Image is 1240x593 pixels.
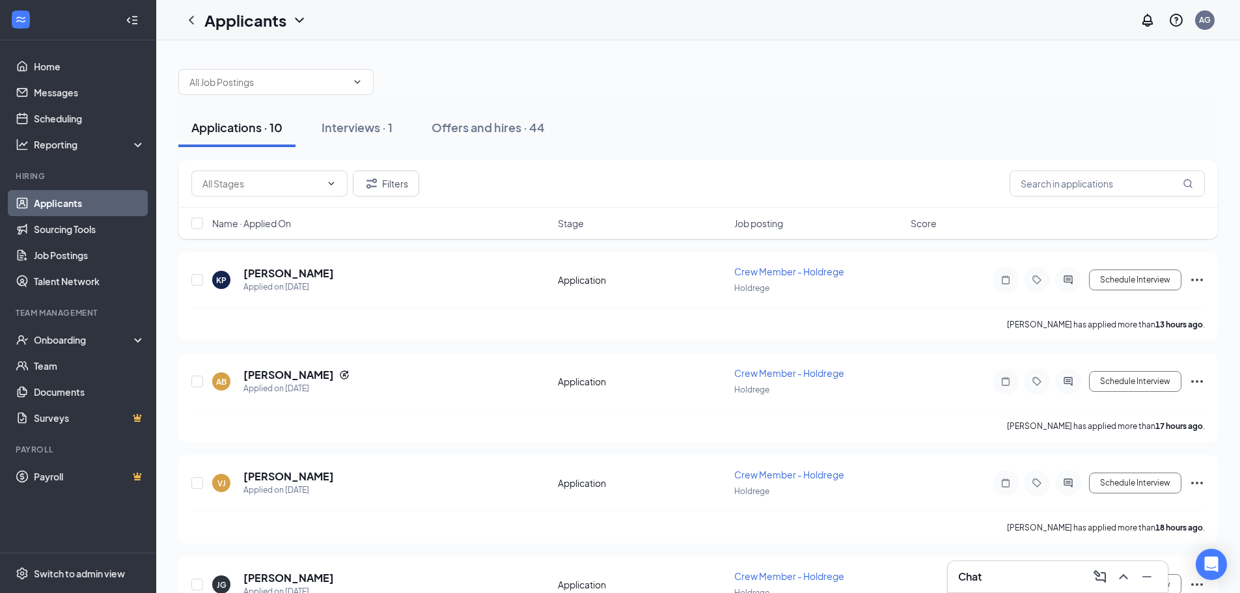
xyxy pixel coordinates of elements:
svg: WorkstreamLogo [14,13,27,26]
a: Talent Network [34,268,145,294]
svg: MagnifyingGlass [1183,178,1193,189]
span: Crew Member - Holdrege [734,570,844,582]
a: Scheduling [34,105,145,131]
div: Switch to admin view [34,567,125,580]
span: Job posting [734,217,783,230]
svg: Tag [1029,376,1045,387]
a: Job Postings [34,242,145,268]
div: KP [216,275,227,286]
p: [PERSON_NAME] has applied more than . [1007,522,1205,533]
span: Crew Member - Holdrege [734,266,844,277]
a: PayrollCrown [34,463,145,490]
svg: Reapply [339,370,350,380]
p: [PERSON_NAME] has applied more than . [1007,319,1205,330]
svg: Ellipses [1189,272,1205,288]
span: Holdrege [734,283,769,293]
button: ChevronUp [1113,566,1134,587]
svg: Filter [364,176,379,191]
svg: ComposeMessage [1092,569,1108,585]
button: Schedule Interview [1089,473,1181,493]
a: SurveysCrown [34,405,145,431]
div: Application [558,375,726,388]
div: JG [217,579,227,590]
input: All Job Postings [189,75,347,89]
a: Home [34,53,145,79]
svg: Analysis [16,138,29,151]
button: Schedule Interview [1089,371,1181,392]
div: Applied on [DATE] [243,484,334,497]
div: AB [216,376,227,387]
svg: Notifications [1140,12,1155,28]
div: Application [558,273,726,286]
span: Crew Member - Holdrege [734,469,844,480]
h3: Chat [958,570,982,584]
h5: [PERSON_NAME] [243,266,334,281]
button: Minimize [1137,566,1157,587]
svg: ActiveChat [1060,376,1076,387]
svg: QuestionInfo [1168,12,1184,28]
span: Holdrege [734,385,769,394]
div: AG [1199,14,1211,25]
b: 13 hours ago [1155,320,1203,329]
svg: Ellipses [1189,475,1205,491]
div: Open Intercom Messenger [1196,549,1227,580]
h1: Applicants [204,9,286,31]
svg: Note [998,376,1013,387]
svg: Ellipses [1189,374,1205,389]
svg: Ellipses [1189,577,1205,592]
h5: [PERSON_NAME] [243,368,334,382]
svg: ChevronUp [1116,569,1131,585]
input: All Stages [202,176,321,191]
button: Schedule Interview [1089,269,1181,290]
svg: Tag [1029,275,1045,285]
div: Application [558,578,726,591]
div: Offers and hires · 44 [432,119,545,135]
svg: ChevronDown [326,178,337,189]
a: Messages [34,79,145,105]
div: Payroll [16,444,143,455]
b: 17 hours ago [1155,421,1203,431]
svg: ChevronDown [352,77,363,87]
h5: [PERSON_NAME] [243,469,334,484]
a: Team [34,353,145,379]
svg: ChevronLeft [184,12,199,28]
button: Filter Filters [353,171,419,197]
svg: ChevronDown [292,12,307,28]
svg: UserCheck [16,333,29,346]
div: Applied on [DATE] [243,382,350,395]
svg: Tag [1029,478,1045,488]
svg: Settings [16,567,29,580]
div: Reporting [34,138,146,151]
div: Application [558,476,726,490]
span: Crew Member - Holdrege [734,367,844,379]
div: VJ [217,478,226,489]
svg: Note [998,275,1013,285]
p: [PERSON_NAME] has applied more than . [1007,421,1205,432]
button: ComposeMessage [1090,566,1110,587]
a: Documents [34,379,145,405]
b: 18 hours ago [1155,523,1203,532]
div: Onboarding [34,333,134,346]
span: Name · Applied On [212,217,291,230]
span: Holdrege [734,486,769,496]
div: Applied on [DATE] [243,281,334,294]
span: Stage [558,217,584,230]
div: Interviews · 1 [322,119,393,135]
a: Sourcing Tools [34,216,145,242]
div: Team Management [16,307,143,318]
span: Score [911,217,937,230]
svg: Minimize [1139,569,1155,585]
svg: Note [998,478,1013,488]
h5: [PERSON_NAME] [243,571,334,585]
svg: ActiveChat [1060,275,1076,285]
a: Applicants [34,190,145,216]
svg: ActiveChat [1060,478,1076,488]
div: Applications · 10 [191,119,282,135]
svg: Collapse [126,14,139,27]
input: Search in applications [1010,171,1205,197]
div: Hiring [16,171,143,182]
